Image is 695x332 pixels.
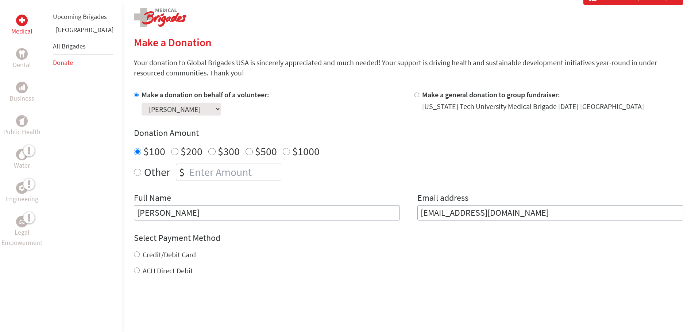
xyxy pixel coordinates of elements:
p: Business [9,93,34,103]
img: Public Health [19,117,25,125]
img: Water [19,150,25,159]
p: Public Health [3,127,40,137]
a: Public HealthPublic Health [3,115,40,137]
li: Ghana [53,25,113,38]
h4: Select Payment Method [134,232,683,244]
h2: Make a Donation [134,36,683,49]
label: Make a donation on behalf of a volunteer: [142,90,269,99]
label: Make a general donation to group fundraiser: [422,90,560,99]
div: Public Health [16,115,28,127]
a: MedicalMedical [11,15,32,36]
div: [US_STATE] Tech University Medical Brigade [DATE] [GEOGRAPHIC_DATA] [422,101,644,112]
a: Donate [53,58,73,67]
p: Medical [11,26,32,36]
h4: Donation Amount [134,127,683,139]
a: Upcoming Brigades [53,12,107,21]
label: $100 [143,144,165,158]
img: Legal Empowerment [19,219,25,224]
input: Your Email [417,205,683,220]
li: Donate [53,55,113,71]
img: Dental [19,50,25,57]
label: $500 [255,144,277,158]
label: Credit/Debit Card [143,250,196,259]
input: Enter Full Name [134,205,400,220]
a: BusinessBusiness [9,82,34,103]
a: [GEOGRAPHIC_DATA] [56,26,113,34]
label: ACH Direct Debit [143,266,193,275]
li: Upcoming Brigades [53,9,113,25]
div: Engineering [16,182,28,194]
img: Engineering [19,185,25,191]
label: Full Name [134,192,171,205]
img: Medical [19,17,25,23]
div: Business [16,82,28,93]
div: Dental [16,48,28,60]
p: Engineering [6,194,38,204]
img: Business [19,85,25,90]
label: $200 [181,144,202,158]
label: Other [144,164,170,180]
div: Water [16,149,28,160]
li: All Brigades [53,38,113,55]
a: Legal EmpowermentLegal Empowerment [1,216,42,248]
p: Dental [13,60,31,70]
div: Medical [16,15,28,26]
a: All Brigades [53,42,86,50]
a: DentalDental [13,48,31,70]
label: $1000 [292,144,320,158]
label: Email address [417,192,468,205]
iframe: reCAPTCHA [134,290,245,319]
p: Legal Empowerment [1,227,42,248]
a: EngineeringEngineering [6,182,38,204]
div: Legal Empowerment [16,216,28,227]
p: Your donation to Global Brigades USA is sincerely appreciated and much needed! Your support is dr... [134,58,683,78]
a: WaterWater [14,149,30,171]
input: Enter Amount [188,164,281,180]
label: $300 [218,144,240,158]
p: Water [14,160,30,171]
img: logo-medical.png [134,8,186,27]
div: $ [176,164,188,180]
